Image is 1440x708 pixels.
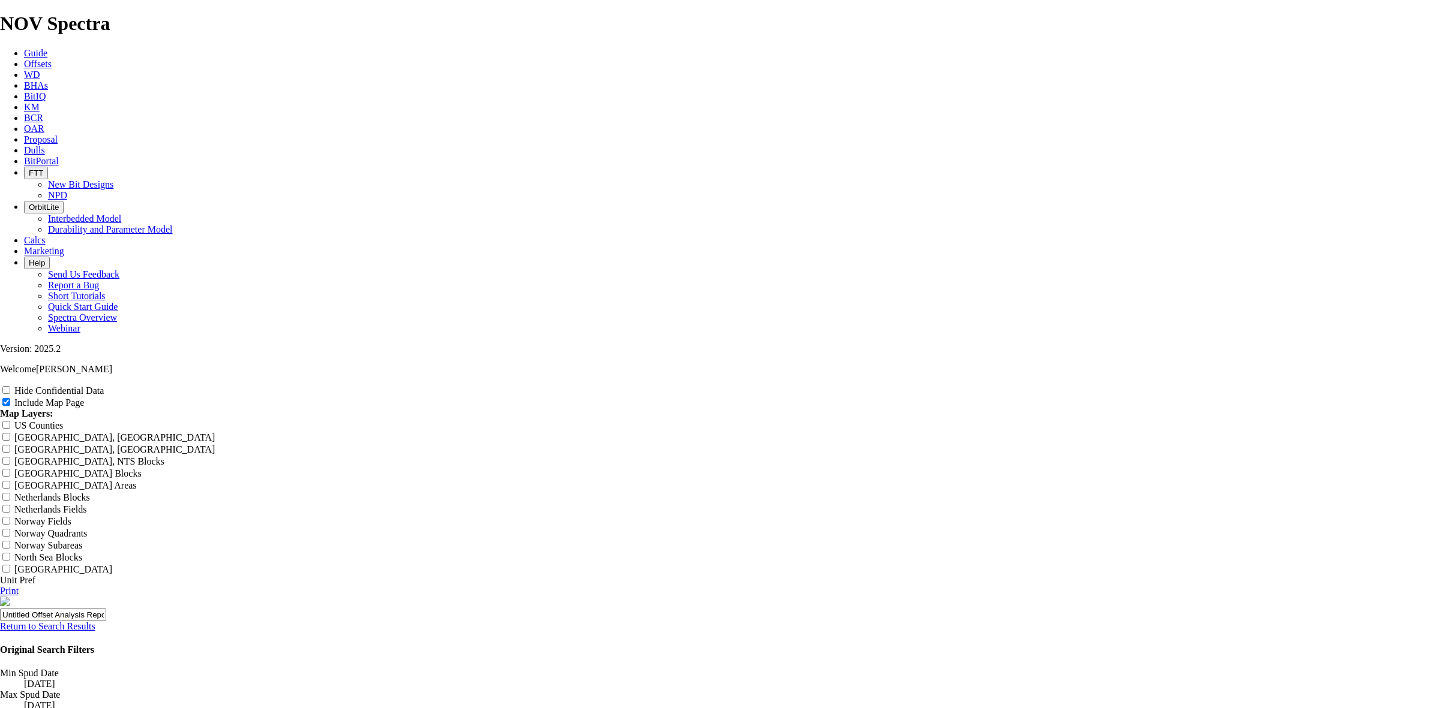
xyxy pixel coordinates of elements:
a: Dulls [24,145,45,155]
label: Include Map Page [14,397,84,408]
a: Spectra Overview [48,312,117,323]
a: NPD [48,190,67,200]
a: Durability and Parameter Model [48,224,173,234]
a: Webinar [48,323,80,333]
label: [GEOGRAPHIC_DATA], [GEOGRAPHIC_DATA] [14,432,215,442]
button: Help [24,257,50,269]
label: US Counties [14,420,63,430]
a: Guide [24,48,47,58]
span: FTT [29,168,43,177]
a: Quick Start Guide [48,302,118,312]
button: FTT [24,167,48,179]
a: BitIQ [24,91,46,101]
label: [GEOGRAPHIC_DATA], [GEOGRAPHIC_DATA] [14,444,215,454]
a: New Bit Designs [48,179,113,189]
a: BitPortal [24,156,59,166]
span: OrbitLite [29,203,59,212]
a: KM [24,102,40,112]
label: [GEOGRAPHIC_DATA], NTS Blocks [14,456,164,466]
a: Marketing [24,246,64,256]
label: [GEOGRAPHIC_DATA] Areas [14,480,137,490]
a: BCR [24,113,43,123]
a: Offsets [24,59,52,69]
label: Netherlands Fields [14,504,86,514]
label: Hide Confidential Data [14,385,104,396]
a: Proposal [24,134,58,144]
dd: [DATE] [24,679,1440,689]
label: Norway Quadrants [14,528,87,538]
button: OrbitLite [24,201,64,213]
label: Norway Subareas [14,540,82,550]
label: [GEOGRAPHIC_DATA] Blocks [14,468,142,478]
a: OAR [24,123,44,134]
a: Interbedded Model [48,213,121,224]
a: Calcs [24,235,46,245]
a: BHAs [24,80,48,91]
label: Netherlands Blocks [14,492,90,502]
span: [PERSON_NAME] [36,364,112,374]
span: Help [29,258,45,267]
a: Report a Bug [48,280,99,290]
a: Short Tutorials [48,291,106,301]
a: Send Us Feedback [48,269,119,279]
label: Norway Fields [14,516,71,526]
label: [GEOGRAPHIC_DATA] [14,564,112,574]
a: WD [24,70,40,80]
label: North Sea Blocks [14,552,82,562]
